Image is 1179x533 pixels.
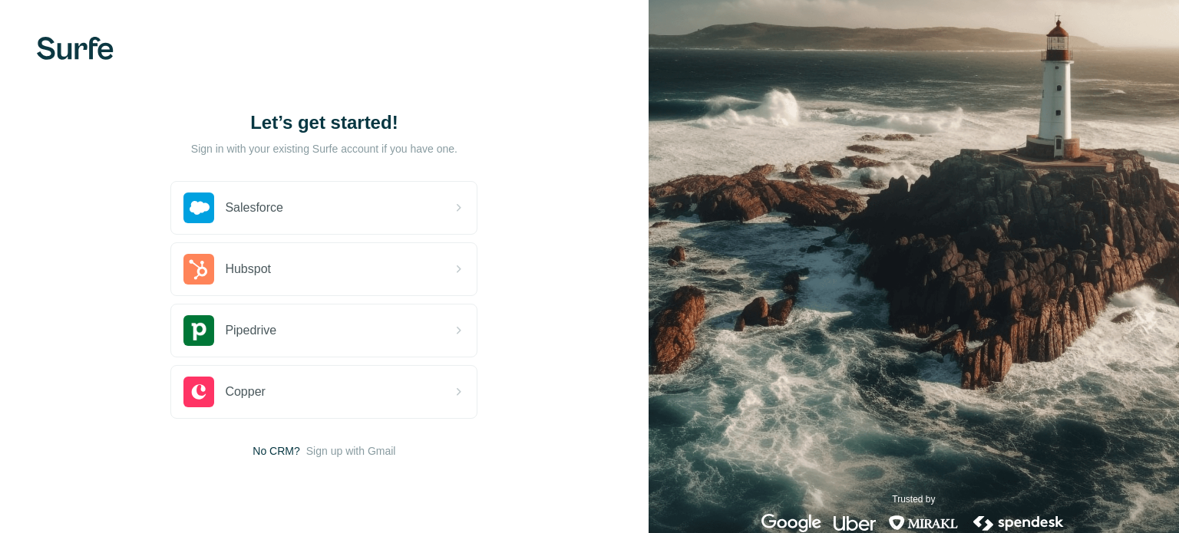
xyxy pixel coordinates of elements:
p: Sign in with your existing Surfe account if you have one. [191,141,457,156]
button: Sign up with Gmail [306,443,396,459]
p: Trusted by [892,492,935,506]
img: copper's logo [183,377,214,407]
img: uber's logo [834,514,876,532]
span: Hubspot [225,260,271,278]
img: mirakl's logo [888,514,959,532]
h1: Let’s get started! [170,110,477,135]
img: Surfe's logo [37,37,114,60]
img: salesforce's logo [183,192,214,223]
img: hubspot's logo [183,254,214,285]
img: pipedrive's logo [183,315,214,346]
img: spendesk's logo [971,514,1066,532]
span: Copper [225,383,265,401]
span: No CRM? [253,443,299,459]
img: google's logo [761,514,821,532]
span: Salesforce [225,199,283,217]
span: Pipedrive [225,321,276,340]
